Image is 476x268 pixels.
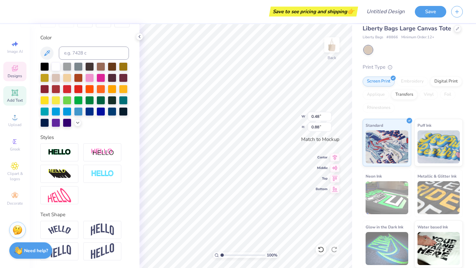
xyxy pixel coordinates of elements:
img: Negative Space [91,170,114,178]
button: Save [415,6,446,17]
div: Vinyl [419,90,438,100]
img: Glow in the Dark Ink [366,232,408,265]
img: Puff Ink [417,130,460,163]
span: Image AI [7,49,23,54]
span: Liberty Bags [363,35,383,40]
div: Applique [363,90,389,100]
img: 3d Illusion [48,169,71,179]
span: Clipart & logos [3,171,26,182]
span: Decorate [7,201,23,206]
span: Upload [8,122,21,127]
span: Designs [8,73,22,79]
img: Neon Ink [366,181,408,214]
span: Water based Ink [417,223,448,230]
input: Untitled Design [361,5,410,18]
div: Transfers [391,90,417,100]
span: Metallic & Glitter Ink [417,173,456,180]
img: Water based Ink [417,232,460,265]
span: Liberty Bags Large Canvas Tote [363,24,451,32]
div: Back [328,55,336,61]
div: Print Type [363,63,463,71]
input: e.g. 7428 c [59,47,129,60]
span: Middle [316,166,328,170]
span: Add Text [7,98,23,103]
div: Digital Print [430,77,462,86]
span: Bottom [316,187,328,191]
span: # 8866 [386,35,398,40]
div: Screen Print [363,77,395,86]
div: Save to see pricing and shipping [271,7,356,17]
div: Text Shape [40,211,129,218]
img: Stroke [48,149,71,156]
img: Flag [48,245,71,258]
img: Shadow [91,148,114,156]
span: Neon Ink [366,173,382,180]
strong: Need help? [24,248,48,254]
span: Glow in the Dark Ink [366,223,403,230]
span: Center [316,155,328,160]
img: Standard [366,130,408,163]
span: Standard [366,122,383,129]
span: Top [316,176,328,181]
div: Foil [440,90,456,100]
img: Metallic & Glitter Ink [417,181,460,214]
div: Embroidery [397,77,428,86]
div: Rhinestones [363,103,395,113]
span: Puff Ink [417,122,431,129]
img: Back [325,38,338,51]
span: 100 % [267,252,277,258]
span: Greek [10,147,20,152]
span: Minimum Order: 12 + [401,35,434,40]
img: Rise [91,243,114,259]
div: Color [40,34,129,42]
img: Arch [91,223,114,236]
div: Styles [40,134,129,141]
img: Arc [48,225,71,234]
img: Free Distort [48,188,71,202]
span: 👉 [347,7,354,15]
